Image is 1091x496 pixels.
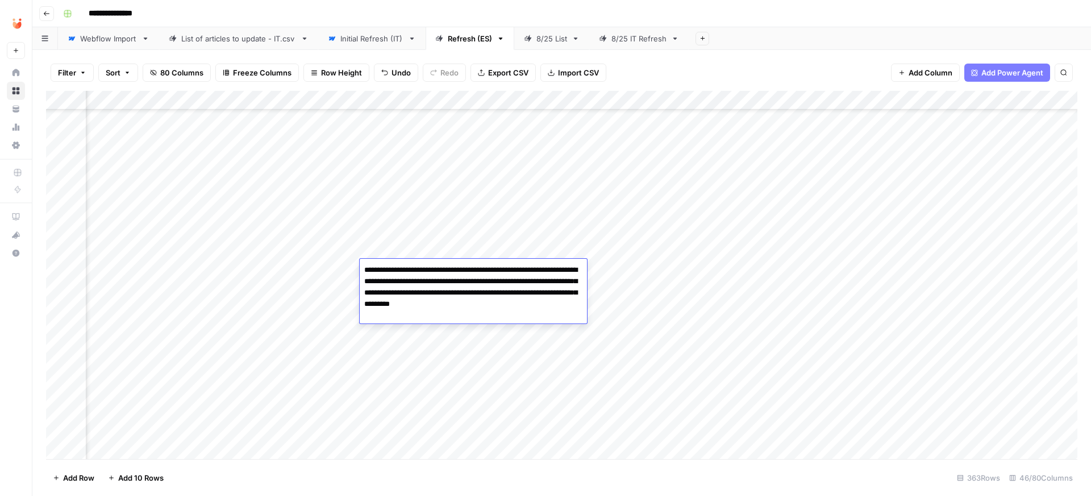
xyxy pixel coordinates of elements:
span: Filter [58,67,76,78]
button: Add Row [46,469,101,487]
span: Freeze Columns [233,67,292,78]
div: Initial Refresh (IT) [340,33,403,44]
img: Unobravo Logo [7,13,27,33]
span: 80 Columns [160,67,203,78]
div: 46/80 Columns [1005,469,1077,487]
span: Add 10 Rows [118,472,164,484]
span: Add Column [909,67,952,78]
a: Settings [7,136,25,154]
span: Redo [440,67,459,78]
button: Add Column [891,64,960,82]
div: 8/25 List [536,33,567,44]
button: Add 10 Rows [101,469,170,487]
button: Row Height [303,64,369,82]
a: Usage [7,118,25,136]
span: Add Row [63,472,94,484]
div: 363 Rows [952,469,1005,487]
button: Undo [374,64,418,82]
div: What's new? [7,226,24,243]
button: Filter [51,64,94,82]
button: Redo [423,64,466,82]
div: List of articles to update - IT.csv [181,33,296,44]
button: Workspace: Unobravo [7,9,25,37]
button: Export CSV [470,64,536,82]
span: Row Height [321,67,362,78]
div: 8/25 IT Refresh [611,33,667,44]
a: List of articles to update - IT.csv [159,27,318,50]
button: Import CSV [540,64,606,82]
a: Home [7,64,25,82]
a: Initial Refresh (IT) [318,27,426,50]
a: Refresh (ES) [426,27,514,50]
button: What's new? [7,226,25,244]
button: Help + Support [7,244,25,262]
span: Import CSV [558,67,599,78]
span: Undo [392,67,411,78]
a: AirOps Academy [7,208,25,226]
a: 8/25 List [514,27,589,50]
div: Webflow Import [80,33,137,44]
a: 8/25 IT Refresh [589,27,689,50]
button: Add Power Agent [964,64,1050,82]
button: Sort [98,64,138,82]
span: Sort [106,67,120,78]
button: 80 Columns [143,64,211,82]
span: Add Power Agent [981,67,1043,78]
a: Browse [7,82,25,100]
span: Export CSV [488,67,528,78]
div: Refresh (ES) [448,33,492,44]
button: Freeze Columns [215,64,299,82]
a: Your Data [7,100,25,118]
a: Webflow Import [58,27,159,50]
